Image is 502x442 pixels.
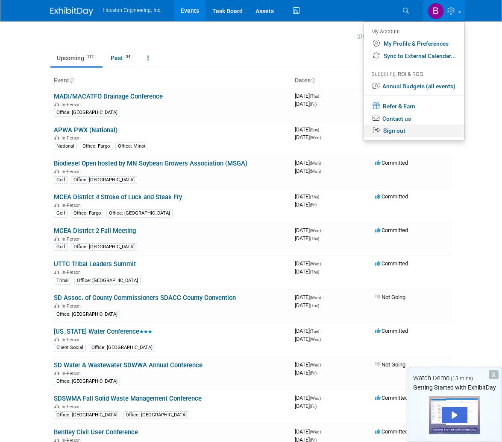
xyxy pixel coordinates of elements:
span: In-Person [62,203,83,208]
span: In-Person [62,337,83,343]
img: ExhibitDay [50,7,93,16]
img: In-Person Event [54,337,59,341]
div: Office: [GEOGRAPHIC_DATA] [71,243,137,251]
div: My Account [371,26,456,36]
a: How to sync to an external calendar... [357,33,452,40]
span: In-Person [62,371,83,376]
a: SD Assoc. of County Commissioners SDACC County Convention [54,294,236,302]
th: Dates [291,73,372,88]
span: [DATE] [295,268,319,275]
div: Budgeting, ROI & ROO [371,70,456,79]
span: (Thu) [310,195,319,199]
span: [DATE] [295,328,322,334]
span: (Fri) [310,371,317,375]
div: Office: [GEOGRAPHIC_DATA] [74,277,141,285]
span: In-Person [62,169,83,174]
span: - [322,428,323,435]
img: In-Person Event [54,438,59,442]
span: Committed [375,193,408,200]
span: Committed [375,395,408,401]
div: Office: [GEOGRAPHIC_DATA] [71,176,137,184]
a: Sync to External Calendar... [364,50,464,62]
div: National [54,142,77,150]
a: APWA PWX (National) [54,126,117,134]
span: (Wed) [310,228,321,233]
img: In-Person Event [54,270,59,274]
span: In-Person [62,135,83,141]
span: [DATE] [295,302,319,308]
span: - [322,160,323,166]
span: (Mon) [310,161,321,166]
span: Houston Engineering, Inc. [103,7,162,13]
div: Office: [GEOGRAPHIC_DATA] [54,311,120,318]
a: [US_STATE] Water Conference [54,328,152,335]
span: Committed [375,160,408,166]
div: Golf [54,176,68,184]
img: In-Person Event [54,203,59,207]
span: (Thu) [310,94,319,99]
span: (Thu) [310,236,319,241]
a: Bentley Civil User Conference [54,428,138,436]
div: Office: Fargo [80,142,112,150]
a: Sort by Start Date [311,77,315,84]
img: In-Person Event [54,102,59,106]
span: (Tue) [310,303,319,308]
span: [DATE] [295,193,322,200]
span: In-Person [62,102,83,108]
div: Office: [GEOGRAPHIC_DATA] [54,378,120,385]
a: Biodiesel Open hosted by MN Soybean Growers Association (MSGA) [54,160,247,167]
img: In-Person Event [54,169,59,173]
img: In-Person Event [54,135,59,140]
div: Office: [GEOGRAPHIC_DATA] [54,411,120,419]
a: Refer & Earn [364,99,464,113]
span: (Wed) [310,337,321,342]
div: Golf [54,209,68,217]
span: 34 [123,54,133,60]
img: In-Person Event [54,236,59,241]
span: [DATE] [295,260,323,267]
span: - [322,395,323,401]
div: Office: Minot [115,142,148,150]
span: In-Person [62,303,83,309]
div: Office: [GEOGRAPHIC_DATA] [123,411,189,419]
span: 112 [85,54,96,60]
a: Annual Budgets (all events) [364,80,464,93]
span: (Mon) [310,169,321,174]
span: (13 mins) [451,375,473,381]
span: [DATE] [295,160,323,166]
a: UTTC Tribal Leaders Summit [54,260,136,268]
img: In-Person Event [54,404,59,408]
th: Event [50,73,291,88]
span: [DATE] [295,101,317,107]
span: Committed [375,328,408,334]
a: MCEA District 4 Stroke of Luck and Steak Fry [54,193,182,201]
span: [DATE] [295,126,322,133]
a: MADI/MACATFO Drainage Conference [54,93,163,100]
div: Office: [GEOGRAPHIC_DATA] [54,109,120,116]
a: Contact us [364,113,464,125]
span: [DATE] [295,336,321,342]
span: [DATE] [295,134,321,140]
span: (Wed) [310,262,321,266]
span: - [320,93,322,99]
span: Not Going [375,294,405,300]
div: Tribal [54,277,71,285]
span: Committed [375,260,408,267]
span: (Wed) [310,135,321,140]
a: SD Water & Wastewater SDWWA Annual Conference [54,361,203,369]
span: [DATE] [295,227,323,233]
a: Sign out [364,125,464,137]
span: Committed [375,428,408,435]
div: Getting Started with ExhibitDay [407,383,502,392]
img: In-Person Event [54,303,59,308]
span: (Fri) [310,102,317,107]
span: [DATE] [295,168,321,174]
div: Client Social [54,344,86,352]
span: In-Person [62,270,83,275]
span: [DATE] [295,369,317,376]
span: (Fri) [310,404,317,409]
div: Golf [54,243,68,251]
span: In-Person [62,236,83,242]
div: Office: [GEOGRAPHIC_DATA] [89,344,155,352]
span: Not Going [375,361,405,368]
